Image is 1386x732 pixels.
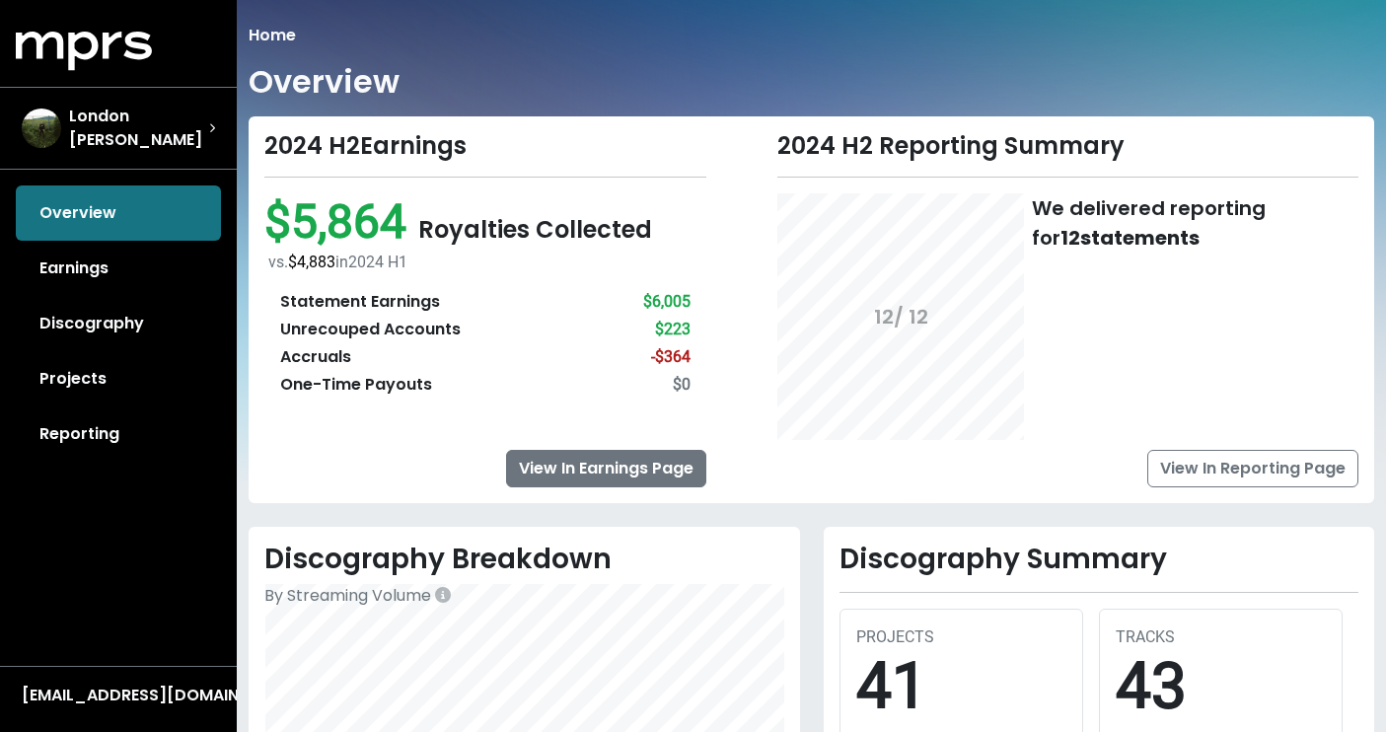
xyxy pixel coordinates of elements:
[856,625,1066,649] div: PROJECTS
[22,684,215,707] div: [EMAIL_ADDRESS][DOMAIN_NAME]
[651,345,691,369] div: -$364
[1116,649,1326,725] div: 43
[22,109,61,148] img: The selected account / producer
[16,38,152,61] a: mprs logo
[506,450,706,487] a: View In Earnings Page
[839,543,1359,576] h2: Discography Summary
[1147,450,1358,487] a: View In Reporting Page
[16,351,221,406] a: Projects
[856,649,1066,725] div: 41
[249,63,400,101] h1: Overview
[249,24,296,47] li: Home
[1060,224,1200,252] b: 12 statements
[655,318,691,341] div: $223
[264,132,706,161] div: 2024 H2 Earnings
[280,345,351,369] div: Accruals
[777,132,1358,161] div: 2024 H2 Reporting Summary
[16,296,221,351] a: Discography
[1116,625,1326,649] div: TRACKS
[264,584,431,607] span: By Streaming Volume
[264,193,418,250] span: $5,864
[16,241,221,296] a: Earnings
[280,290,440,314] div: Statement Earnings
[1032,193,1358,253] div: We delivered reporting for
[418,213,652,246] span: Royalties Collected
[16,683,221,708] button: [EMAIL_ADDRESS][DOMAIN_NAME]
[643,290,691,314] div: $6,005
[280,318,461,341] div: Unrecouped Accounts
[280,373,432,397] div: One-Time Payouts
[249,24,1374,47] nav: breadcrumb
[16,406,221,462] a: Reporting
[264,543,784,576] h2: Discography Breakdown
[673,373,691,397] div: $0
[69,105,209,152] span: London [PERSON_NAME]
[288,253,335,271] span: $4,883
[268,251,706,274] div: vs. in 2024 H1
